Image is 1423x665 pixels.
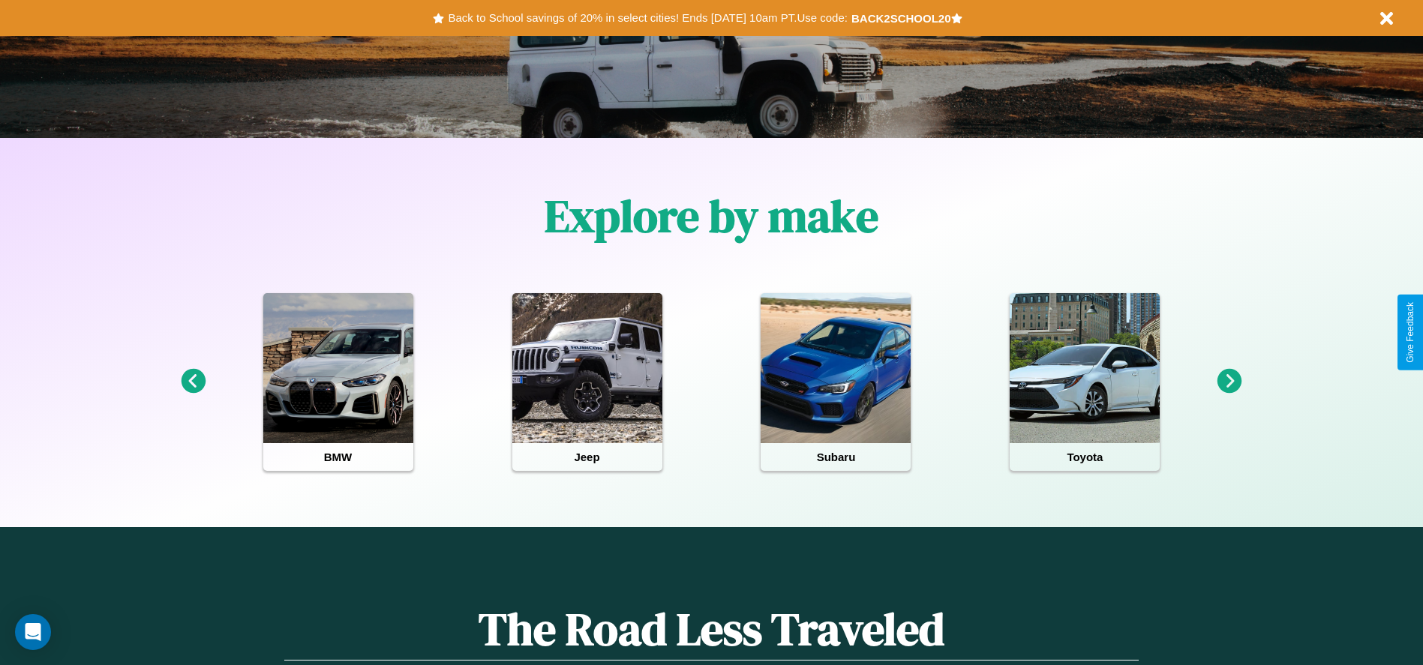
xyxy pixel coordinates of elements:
[512,443,662,471] h4: Jeep
[1010,443,1160,471] h4: Toyota
[545,185,878,247] h1: Explore by make
[284,598,1138,661] h1: The Road Less Traveled
[851,12,951,25] b: BACK2SCHOOL20
[15,614,51,650] div: Open Intercom Messenger
[263,443,413,471] h4: BMW
[1405,302,1415,363] div: Give Feedback
[761,443,911,471] h4: Subaru
[444,7,851,28] button: Back to School savings of 20% in select cities! Ends [DATE] 10am PT.Use code:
